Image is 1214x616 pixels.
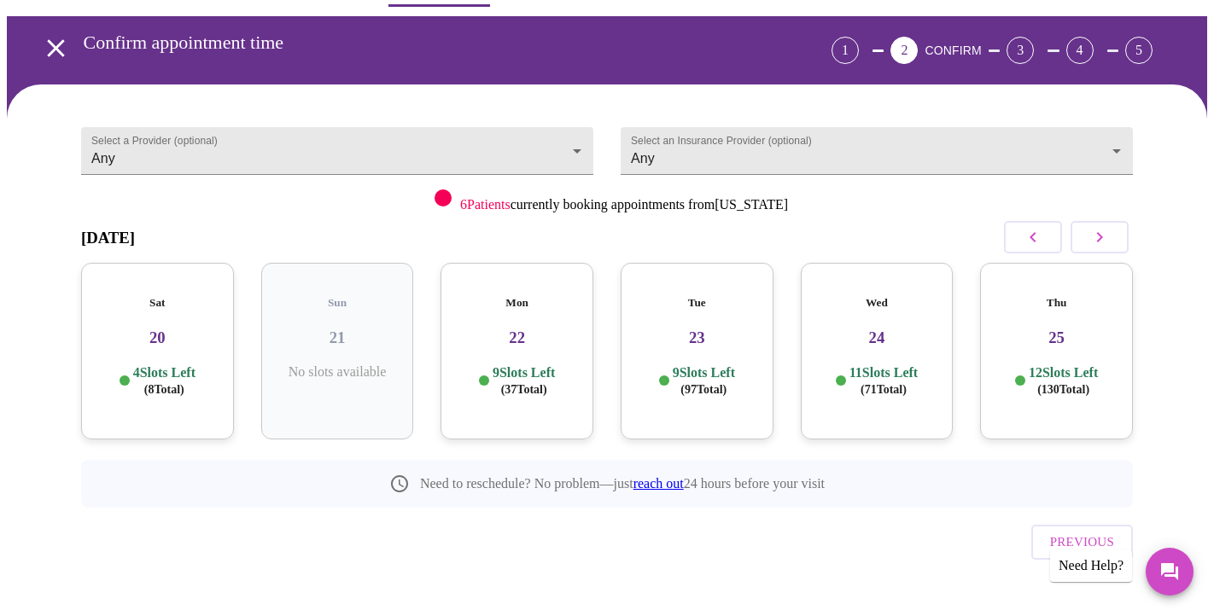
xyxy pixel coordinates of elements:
h3: [DATE] [81,229,135,247]
p: currently booking appointments from [US_STATE] [460,197,788,212]
div: 3 [1007,37,1034,64]
p: 4 Slots Left [133,364,196,398]
h5: Sat [95,296,220,310]
span: Previous [1050,531,1114,553]
div: 4 [1066,37,1094,64]
h3: 23 [634,328,760,347]
p: 11 Slots Left [849,364,918,398]
h3: 20 [95,328,220,347]
p: Need to reschedule? No problem—just 24 hours before your visit [420,476,825,491]
div: 2 [890,37,918,64]
h3: 24 [814,328,940,347]
h5: Wed [814,296,940,310]
span: ( 71 Total) [861,383,907,396]
h5: Tue [634,296,760,310]
h3: 22 [454,328,580,347]
h3: Confirm appointment time [84,32,737,54]
div: Any [81,127,593,175]
h5: Mon [454,296,580,310]
h3: 25 [994,328,1119,347]
h3: 21 [275,328,400,347]
button: Messages [1146,548,1194,596]
span: ( 8 Total) [144,383,184,396]
div: 1 [832,37,859,64]
div: 5 [1125,37,1153,64]
p: 9 Slots Left [493,364,555,398]
span: ( 97 Total) [680,383,727,396]
p: 9 Slots Left [673,364,735,398]
div: Any [621,127,1133,175]
button: Previous [1031,525,1133,559]
h5: Sun [275,296,400,310]
button: open drawer [31,23,81,73]
span: 6 Patients [460,197,511,212]
span: ( 37 Total) [501,383,547,396]
a: reach out [633,476,684,491]
p: 12 Slots Left [1029,364,1098,398]
span: CONFIRM [925,44,981,57]
div: Need Help? [1050,549,1132,582]
h5: Thu [994,296,1119,310]
p: No slots available [275,364,400,380]
span: ( 130 Total) [1037,383,1089,396]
